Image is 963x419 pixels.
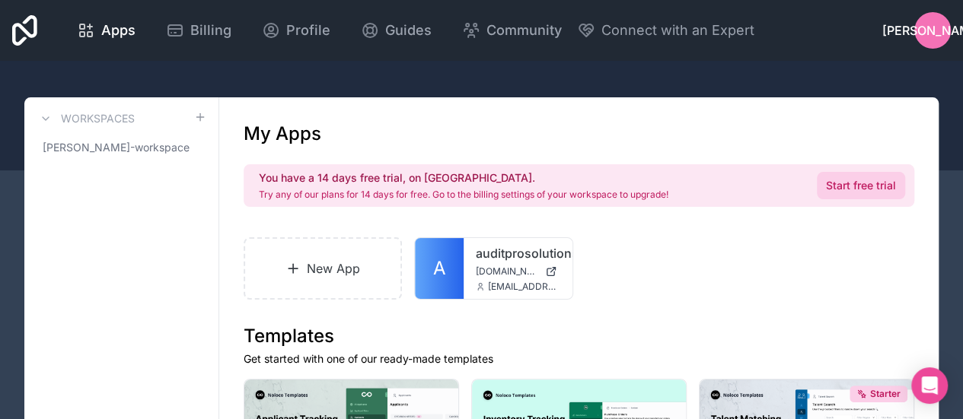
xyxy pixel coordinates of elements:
h1: Templates [244,324,914,348]
h2: You have a 14 days free trial, on [GEOGRAPHIC_DATA]. [259,170,668,186]
span: A [433,256,446,281]
h3: Workspaces [61,111,135,126]
p: Try any of our plans for 14 days for free. Go to the billing settings of your workspace to upgrade! [259,189,668,201]
span: [EMAIL_ADDRESS][DOMAIN_NAME] [488,281,560,293]
p: Get started with one of our ready-made templates [244,351,914,367]
a: Community [450,14,574,47]
a: A [415,238,464,299]
a: Guides [349,14,444,47]
a: Apps [65,14,148,47]
span: Billing [190,20,231,41]
span: Apps [101,20,136,41]
a: [PERSON_NAME]-workspace [37,134,206,161]
span: Community [486,20,562,41]
span: [PERSON_NAME]-workspace [43,140,190,155]
a: auditprosolutions [476,244,560,262]
a: [DOMAIN_NAME] [476,265,560,278]
a: Workspaces [37,110,135,128]
span: [DOMAIN_NAME] [476,265,538,278]
span: Connect with an Expert [601,20,754,41]
span: Guides [385,20,432,41]
div: Open Intercom Messenger [911,367,948,404]
button: Connect with an Expert [577,20,754,41]
a: New App [244,237,402,300]
a: Profile [250,14,343,47]
span: Starter [870,388,901,400]
span: Profile [286,20,330,41]
a: Start free trial [817,172,905,199]
a: Billing [154,14,244,47]
h1: My Apps [244,122,321,146]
